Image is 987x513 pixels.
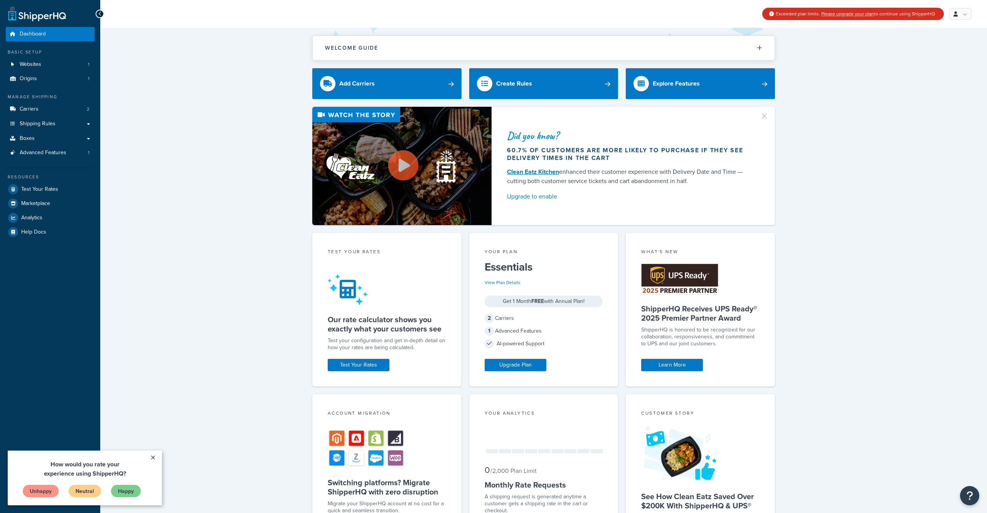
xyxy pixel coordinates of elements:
[20,76,37,82] span: Origins
[485,326,494,336] span: 1
[485,338,603,349] div: AI-powered Support
[6,174,94,180] div: Resources
[21,186,58,193] span: Test Your Rates
[485,326,603,336] div: Advanced Features
[6,49,94,56] div: Basic Setup
[496,78,532,89] div: Create Rules
[641,359,703,371] a: Learn More
[485,313,603,324] div: Carriers
[641,248,760,257] div: What's New
[469,68,618,99] a: Create Rules
[328,315,446,333] h5: Our rate calculator shows you exactly what your customers see
[36,9,118,27] span: How would you rate your experience using ShipperHQ?
[339,78,375,89] div: Add Carriers
[485,248,603,257] div: Your Plan
[6,146,94,160] li: Advanced Features
[21,200,50,207] span: Marketplace
[6,102,94,116] a: Carriers2
[6,27,94,41] a: Dashboard
[485,261,603,273] h5: Essentials
[328,410,446,419] div: Account Migration
[485,410,603,419] div: Your Analytics
[6,225,94,239] a: Help Docs
[328,248,446,257] div: Test your rates
[485,464,490,476] span: 0
[490,466,537,475] small: / 2,000 Plan Limit
[776,10,935,17] span: Exceeded plan limits. to continue using ShipperHQ
[88,76,89,82] span: 1
[313,36,775,60] button: Welcome Guide
[821,10,874,17] a: Please upgrade your plan
[6,197,94,210] a: Marketplace
[325,45,378,51] h2: Welcome Guide
[485,359,546,371] a: Upgrade Plan
[312,107,492,225] img: Video thumbnail
[960,486,979,505] button: Open Resource Center
[507,167,559,176] a: Clean Eatz Kitchen
[328,478,446,496] h5: Switching platforms? Migrate ShipperHQ with zero disruption
[485,314,494,323] span: 2
[6,57,94,72] li: Websites
[6,94,94,100] div: Manage Shipping
[6,57,94,72] a: Websites1
[641,304,760,323] h5: ShipperHQ Receives UPS Ready® 2025 Premier Partner Award
[641,326,760,347] p: ShipperHQ is honored to be recognized for our collaboration, responsiveness, and commitment to UP...
[641,410,760,419] div: Customer Story
[20,150,66,156] span: Advanced Features
[88,61,89,68] span: 1
[15,34,51,47] a: Unhappy
[6,211,94,225] a: Analytics
[485,480,603,489] h5: Monthly Rate Requests
[20,106,39,113] span: Carriers
[507,167,751,186] div: enhanced their customer experience with Delivery Date and Time — cutting both customer service ti...
[507,130,751,141] div: Did you know?
[20,135,35,142] span: Boxes
[485,296,603,307] div: Get 1 Month with Annual Plan!
[88,150,89,156] span: 1
[328,359,389,371] a: Test Your Rates
[20,61,41,68] span: Websites
[531,297,544,305] strong: FREE
[103,34,133,47] a: Happy
[328,337,446,351] div: Test your configuration and get in-depth detail on how your rates are being calculated.
[507,146,751,162] div: 60.7% of customers are more likely to purchase if they see delivery times in the cart
[6,117,94,131] a: Shipping Rules
[20,31,46,37] span: Dashboard
[6,72,94,86] a: Origins1
[87,106,89,113] span: 2
[21,229,46,235] span: Help Docs
[641,492,760,510] h5: See How Clean Eatz Saved Over $200K With ShipperHQ & UPS®
[485,279,520,286] a: View Plan Details
[61,34,94,47] a: Neutral
[507,191,751,202] a: Upgrade to enable
[6,72,94,86] li: Origins
[6,131,94,146] a: Boxes
[653,78,700,89] div: Explore Features
[312,68,461,99] a: Add Carriers
[21,215,42,221] span: Analytics
[20,121,56,127] span: Shipping Rules
[6,102,94,116] li: Carriers
[6,182,94,196] a: Test Your Rates
[626,68,775,99] a: Explore Features
[6,146,94,160] a: Advanced Features1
